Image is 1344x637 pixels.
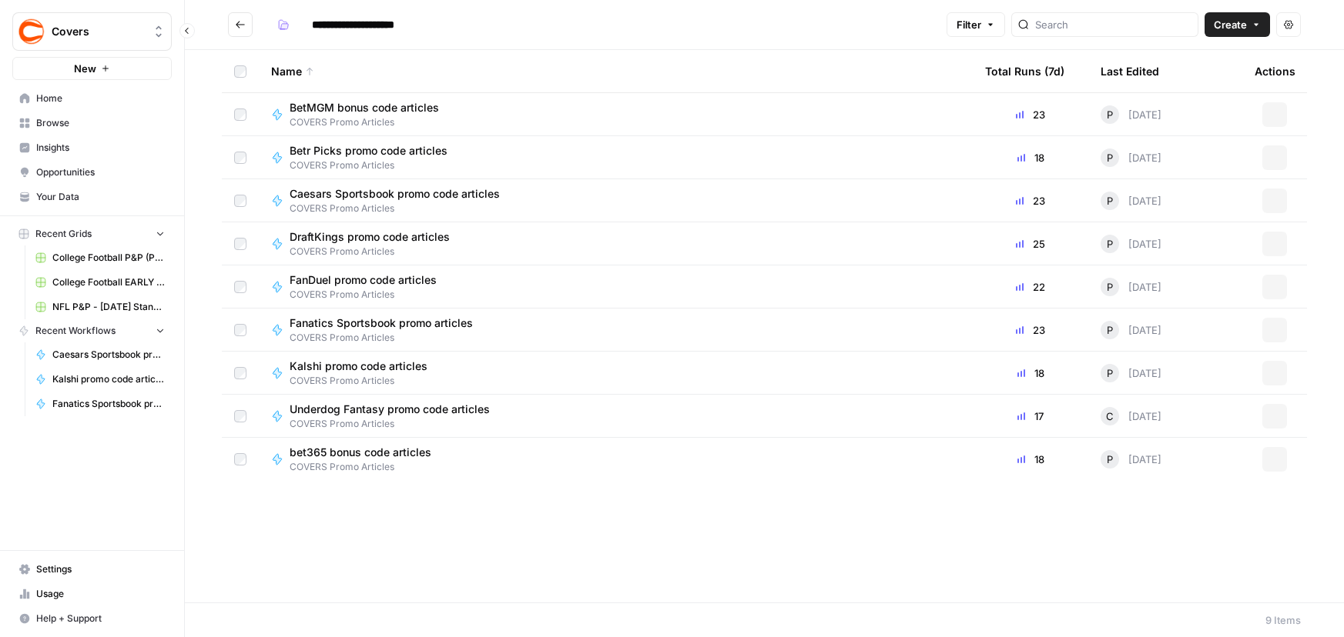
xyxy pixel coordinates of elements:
button: Help + Support [12,606,172,631]
a: Opportunities [12,160,172,185]
div: [DATE] [1101,105,1161,124]
span: Your Data [36,190,165,204]
span: C [1106,409,1114,424]
span: P [1107,150,1113,165]
div: [DATE] [1101,192,1161,210]
div: [DATE] [1101,450,1161,469]
a: Fanatics Sportsbook promo articles [28,392,172,416]
span: DraftKings promo code articles [290,229,450,245]
div: 23 [985,107,1076,122]
span: Settings [36,562,165,576]
img: Covers Logo [18,18,45,45]
span: Betr Picks promo code articles [290,143,447,158]
a: bet365 bonus code articlesCOVERS Promo Articles [271,445,960,474]
div: [DATE] [1101,148,1161,167]
span: COVERS Promo Articles [290,158,460,172]
span: Help + Support [36,612,165,625]
span: BetMGM bonus code articles [290,100,439,115]
div: 18 [985,452,1076,467]
div: [DATE] [1101,321,1161,339]
div: [DATE] [1101,407,1161,425]
div: [DATE] [1101,364,1161,382]
span: Caesars Sportsbook promo code articles [52,348,165,362]
div: 17 [985,409,1076,424]
div: Actions [1255,50,1295,92]
a: Kalshi promo code articlesCOVERS Promo Articles [271,359,960,388]
span: Insights [36,141,165,155]
div: 22 [985,279,1076,295]
input: Search [1035,17,1192,32]
span: Opportunities [36,165,165,179]
span: Fanatics Sportsbook promo articles [52,397,165,411]
div: 18 [985,150,1076,165]
a: FanDuel promo code articlesCOVERS Promo Articles [271,272,960,302]
a: Caesars Sportsbook promo code articlesCOVERS Promo Articles [271,186,960,215]
span: P [1107,236,1113,252]
a: Betr Picks promo code articlesCOVERS Promo Articles [271,143,960,172]
span: New [74,61,96,76]
span: COVERS Promo Articles [290,460,444,474]
span: NFL P&P - [DATE] Standard (Production) Grid [52,300,165,314]
button: Go back [228,12,253,37]
a: Home [12,86,172,111]
span: Filter [957,17,981,32]
a: BetMGM bonus code articlesCOVERS Promo Articles [271,100,960,129]
span: FanDuel promo code articles [290,272,437,288]
span: Create [1214,17,1247,32]
a: Your Data [12,185,172,209]
a: Settings [12,557,172,582]
button: Recent Grids [12,222,172,245]
span: Kalshi promo code articles [52,372,165,386]
button: Recent Workflows [12,319,172,342]
span: Recent Grids [35,227,92,241]
span: P [1107,107,1113,122]
a: Usage [12,582,172,606]
button: Workspace: Covers [12,12,172,51]
div: 25 [985,236,1076,252]
span: Kalshi promo code articles [290,359,427,374]
div: 9 Items [1265,612,1301,628]
a: Fanatics Sportsbook promo articlesCOVERS Promo Articles [271,315,960,345]
span: College Football P&P (Production) Grid (2) [52,251,165,265]
span: P [1107,365,1113,381]
span: COVERS Promo Articles [290,115,451,129]
span: Covers [52,24,145,39]
span: Fanatics Sportsbook promo articles [290,315,473,331]
div: [DATE] [1101,278,1161,296]
span: P [1107,279,1113,295]
span: COVERS Promo Articles [290,417,502,431]
div: [DATE] [1101,235,1161,253]
span: Recent Workflows [35,324,116,338]
a: Insights [12,135,172,160]
div: Name [271,50,960,92]
div: 23 [985,193,1076,208]
span: COVERS Promo Articles [290,331,485,345]
span: Caesars Sportsbook promo code articles [290,186,500,202]
span: COVERS Promo Articles [290,374,440,388]
div: 23 [985,322,1076,338]
span: Usage [36,587,165,601]
a: Caesars Sportsbook promo code articles [28,342,172,367]
span: P [1107,452,1113,467]
button: Filter [947,12,1005,37]
div: Last Edited [1101,50,1159,92]
span: bet365 bonus code articles [290,445,431,460]
a: Browse [12,111,172,135]
span: Home [36,92,165,105]
a: DraftKings promo code articlesCOVERS Promo Articles [271,229,960,258]
span: P [1107,322,1113,338]
div: 18 [985,365,1076,381]
a: Underdog Fantasy promo code articlesCOVERS Promo Articles [271,402,960,431]
span: College Football EARLY LEANS (Production) Grid (1) [52,275,165,289]
span: Underdog Fantasy promo code articles [290,402,490,417]
span: P [1107,193,1113,208]
span: COVERS Promo Articles [290,288,449,302]
a: College Football P&P (Production) Grid (2) [28,245,172,270]
button: Create [1205,12,1270,37]
button: New [12,57,172,80]
span: COVERS Promo Articles [290,202,512,215]
span: COVERS Promo Articles [290,245,462,258]
span: Browse [36,116,165,130]
div: Total Runs (7d) [985,50,1064,92]
a: NFL P&P - [DATE] Standard (Production) Grid [28,295,172,319]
